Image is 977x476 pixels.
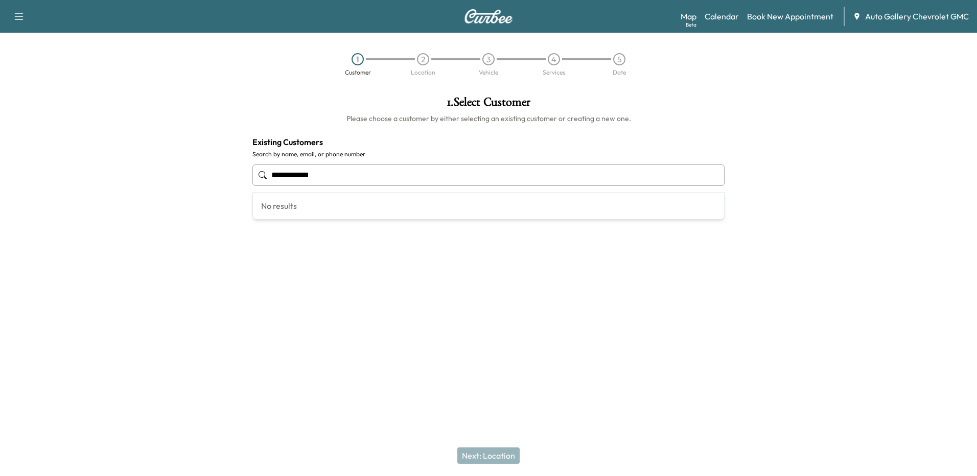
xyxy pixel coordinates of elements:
div: 2 [417,53,429,65]
img: Curbee Logo [464,9,513,23]
div: 5 [613,53,625,65]
h4: Existing Customers [252,136,725,148]
a: Calendar [705,10,739,22]
a: Book New Appointment [747,10,833,22]
div: Services [543,69,565,76]
div: Customer [345,69,371,76]
div: No results [253,193,724,219]
h1: 1 . Select Customer [252,96,725,113]
label: Search by name, email, or phone number [252,150,725,158]
div: 3 [482,53,495,65]
div: 1 [352,53,364,65]
div: Location [411,69,435,76]
div: Date [613,69,626,76]
div: Vehicle [479,69,498,76]
div: 4 [548,53,560,65]
a: MapBeta [681,10,696,22]
span: Auto Gallery Chevrolet GMC [865,10,969,22]
div: Beta [686,21,696,29]
h6: Please choose a customer by either selecting an existing customer or creating a new one. [252,113,725,124]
